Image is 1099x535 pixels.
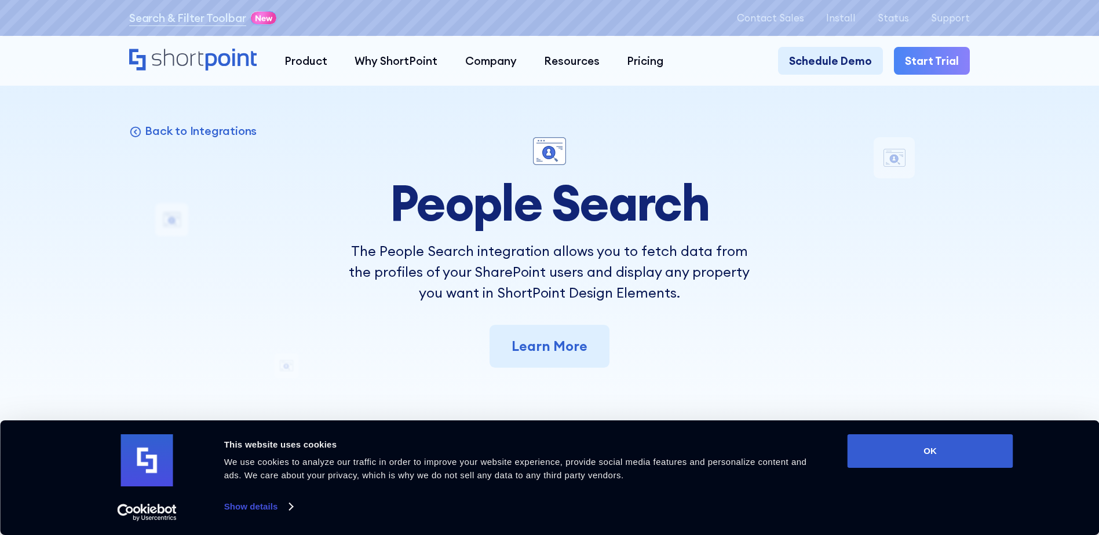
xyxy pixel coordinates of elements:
[145,123,257,138] p: Back to Integrations
[344,176,755,230] h1: People Search
[129,10,246,26] a: Search & Filter Toolbar
[129,49,257,72] a: Home
[465,53,517,69] div: Company
[533,137,566,164] img: People Search
[627,53,663,69] div: Pricing
[129,123,257,138] a: Back to Integrations
[224,457,807,480] span: We use cookies to analyze our traffic in order to improve your website experience, provide social...
[614,47,677,74] a: Pricing
[826,12,856,23] a: Install
[344,241,755,303] p: The People Search integration allows you to fetch data from the profiles of your SharePoint users...
[490,325,609,368] a: Learn More
[530,47,613,74] a: Resources
[544,53,600,69] div: Resources
[931,12,970,23] a: Support
[121,434,173,486] img: logo
[341,47,451,74] a: Why ShortPoint
[778,47,883,74] a: Schedule Demo
[451,47,530,74] a: Company
[355,53,437,69] div: Why ShortPoint
[284,53,327,69] div: Product
[878,12,909,23] a: Status
[271,47,341,74] a: Product
[890,401,1099,535] iframe: Chat Widget
[96,504,198,521] a: Usercentrics Cookiebot - opens in a new window
[737,12,804,23] a: Contact Sales
[848,434,1013,468] button: OK
[894,47,970,74] a: Start Trial
[224,498,293,515] a: Show details
[224,438,821,452] div: This website uses cookies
